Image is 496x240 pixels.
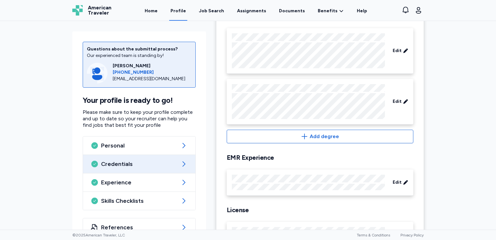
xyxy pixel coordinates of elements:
[393,179,402,186] span: Edit
[318,8,337,14] span: Benefits
[113,76,191,82] div: [EMAIL_ADDRESS][DOMAIN_NAME]
[87,52,191,59] div: Our experienced team is standing by!
[113,63,191,69] div: [PERSON_NAME]
[227,154,413,162] h2: EMR Experience
[101,179,177,186] span: Experience
[227,28,413,74] div: Edit
[72,233,125,238] span: © 2025 American Traveler, LLC
[101,160,177,168] span: Credentials
[227,130,413,143] button: Add degree
[88,5,111,16] span: American Traveler
[113,69,191,76] a: [PHONE_NUMBER]
[101,142,177,149] span: Personal
[87,46,191,52] div: Questions about the submittal process?
[169,1,187,21] a: Profile
[227,206,413,214] h2: License
[101,224,177,231] span: References
[83,95,196,105] h1: Your profile is ready to go!
[393,98,402,105] span: Edit
[310,133,339,140] span: Add degree
[101,197,177,205] span: Skills Checklists
[357,233,390,237] a: Terms & Conditions
[199,8,224,14] div: Job Search
[83,109,196,128] p: Please make sure to keep your profile complete and up to date so your recruiter can help you find...
[72,5,83,16] img: Logo
[227,79,413,125] div: Edit
[393,48,402,54] span: Edit
[87,63,108,83] img: Consultant
[227,169,413,196] div: Edit
[318,8,344,14] a: Benefits
[400,233,424,237] a: Privacy Policy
